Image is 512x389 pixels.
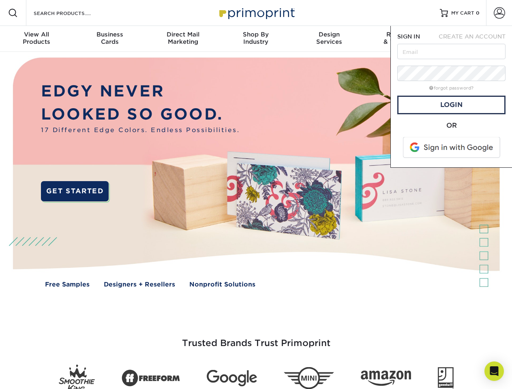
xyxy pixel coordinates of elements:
p: LOOKED SO GOOD. [41,103,240,126]
a: Direct MailMarketing [146,26,219,52]
a: GET STARTED [41,181,109,201]
a: Designers + Resellers [104,280,175,289]
span: Direct Mail [146,31,219,38]
span: 0 [476,10,480,16]
span: CREATE AN ACCOUNT [439,33,506,40]
span: SIGN IN [397,33,420,40]
a: Resources& Templates [366,26,439,52]
span: MY CART [451,10,474,17]
a: Shop ByIndustry [219,26,292,52]
div: Marketing [146,31,219,45]
div: Industry [219,31,292,45]
p: EDGY NEVER [41,80,240,103]
a: forgot password? [429,85,473,91]
div: Services [293,31,366,45]
a: DesignServices [293,26,366,52]
div: OR [397,121,506,130]
span: Design [293,31,366,38]
h3: Trusted Brands Trust Primoprint [19,318,493,358]
div: Cards [73,31,146,45]
span: Resources [366,31,439,38]
a: Login [397,96,506,114]
a: Nonprofit Solutions [189,280,255,289]
input: Email [397,44,506,59]
img: Primoprint [216,4,297,21]
iframe: Google Customer Reviews [2,364,69,386]
span: Shop By [219,31,292,38]
img: Amazon [361,371,411,386]
a: Free Samples [45,280,90,289]
div: Open Intercom Messenger [484,361,504,381]
span: Business [73,31,146,38]
span: 17 Different Edge Colors. Endless Possibilities. [41,126,240,135]
a: BusinessCards [73,26,146,52]
img: Goodwill [438,367,454,389]
input: SEARCH PRODUCTS..... [33,8,112,18]
div: & Templates [366,31,439,45]
img: Google [207,370,257,387]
